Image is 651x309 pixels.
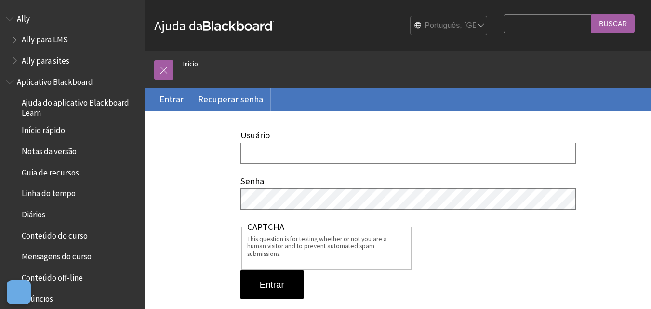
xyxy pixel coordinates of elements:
strong: Blackboard [203,21,274,31]
span: Ally para sites [22,53,69,66]
a: Recuperar senha [191,88,270,110]
span: Mensagens do curso [22,249,92,262]
a: Início [183,58,198,70]
label: Usuário [240,130,270,141]
a: Entrar [152,88,191,110]
span: Início rápido [22,122,65,135]
input: Buscar [591,14,635,33]
span: Notas da versão [22,143,77,156]
label: Senha [240,175,264,187]
span: Ajuda do aplicativo Blackboard Learn [22,95,138,118]
input: Entrar [240,270,304,300]
span: Ally [17,11,30,24]
select: Site Language Selector [411,16,488,36]
legend: CAPTCHA [247,222,284,232]
div: This question is for testing whether or not you are a human visitor and to prevent automated spam... [247,235,405,258]
span: Diários [22,206,45,219]
span: Anúncios [22,291,53,304]
span: Guia de recursos [22,164,79,177]
span: Ally para LMS [22,32,68,45]
button: Abrir preferências [7,280,31,304]
span: Linha do tempo [22,186,76,199]
span: Conteúdo off-line [22,269,83,282]
nav: Book outline for Anthology Ally Help [6,11,139,69]
span: Conteúdo do curso [22,228,88,241]
span: Aplicativo Blackboard [17,74,93,87]
a: Ajuda daBlackboard [154,17,274,34]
